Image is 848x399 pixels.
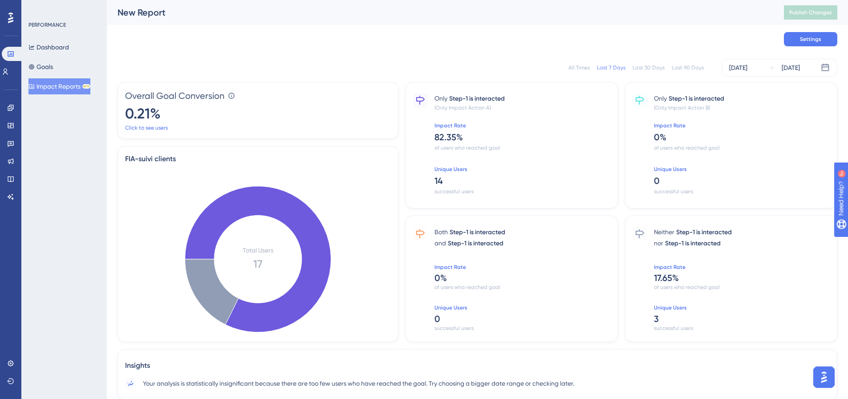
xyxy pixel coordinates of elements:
[654,272,830,283] span: 17.65 %
[434,238,446,248] span: and
[434,264,610,270] span: Impact Rate
[654,144,830,151] span: of users who reached goal
[654,284,830,290] span: of users who reached goal
[450,227,505,238] span: Step-1 is interacted
[21,2,56,13] span: Need Help?
[143,378,574,389] span: Your analysis is statistically insignificant because there are too few users who have reached the...
[434,284,610,290] span: of users who reached goal
[654,131,830,143] span: 0 %
[434,166,610,173] span: Unique Users
[800,36,821,43] span: Settings
[28,78,90,94] button: Impact ReportsBETA
[28,39,69,55] button: Dashboard
[789,9,832,16] span: Publish Changes
[243,247,273,254] tspan: Total Users
[125,104,391,122] span: 0.21 %
[654,238,663,248] span: nor
[672,64,704,71] div: Last 90 Days
[448,238,503,249] span: Step-1 is interacted
[61,4,66,12] div: 9+
[434,131,610,143] span: 82.35 %
[434,175,610,187] span: 14
[784,32,837,46] button: Settings
[654,188,830,195] span: successful users
[665,238,721,249] span: Step-1 is interacted
[597,64,625,71] div: Last 7 Days
[28,21,66,28] div: PERFORMANCE
[784,5,837,20] button: Publish Changes
[633,64,665,71] div: Last 30 Days
[654,313,830,324] span: 3
[434,144,610,151] span: of users who reached goal
[568,64,590,71] div: All Times
[654,227,674,237] span: Neither
[28,59,53,75] button: Goals
[669,94,724,104] span: Step-1 is interacted
[654,175,830,187] span: 0
[82,84,90,89] div: BETA
[434,325,610,331] span: successful users
[434,227,448,237] span: Both
[434,304,610,310] span: Unique Users
[654,304,830,310] span: Unique Users
[654,93,667,104] span: Only
[125,90,224,102] span: Overall Goal Conversion
[434,313,610,324] span: 0
[449,94,505,104] span: Step-1 is interacted
[676,227,732,238] span: Step-1 is interacted
[782,62,800,73] div: [DATE]
[434,122,610,129] span: Impact Rate
[654,104,830,111] span: (Only Impact Action B)
[434,93,447,104] span: Only
[811,364,837,391] iframe: UserGuiding AI Assistant Launcher
[434,104,610,111] span: (Only Impact Action A)
[125,124,168,131] a: Click to see users
[253,257,263,270] tspan: 17
[654,325,830,331] span: successful users
[654,166,830,173] span: Unique Users
[118,6,762,19] div: New Report
[125,360,830,371] span: Insights
[125,154,391,163] span: FIA-suivi clients
[654,122,830,129] span: Impact Rate
[654,264,830,270] span: Impact Rate
[434,272,610,283] span: 0 %
[729,62,747,73] div: [DATE]
[434,188,610,195] span: successful users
